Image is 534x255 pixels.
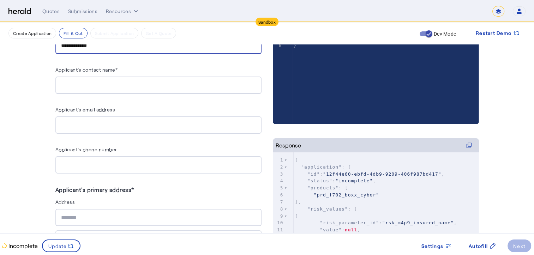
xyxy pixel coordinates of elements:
[273,192,284,199] div: 6
[273,184,284,192] div: 5
[307,185,338,190] span: "products"
[294,43,297,48] span: }
[8,8,31,15] img: Herald Logo
[106,8,139,15] button: Resources dropdown menu
[55,67,118,73] label: Applicant's contact name*
[470,27,526,40] button: Restart Demo
[295,171,445,177] span: : ,
[320,220,379,225] span: "risk_parameter_id"
[295,220,457,225] span: : ,
[382,220,454,225] span: "rsk_m4p9_insured_name"
[273,219,284,226] div: 10
[273,164,284,171] div: 2
[68,8,97,15] div: Submissions
[141,28,176,38] button: Get A Quote
[295,178,376,183] span: : ,
[273,213,284,220] div: 9
[421,242,443,250] span: Settings
[7,242,38,250] p: Incomplete
[276,141,301,150] div: Response
[273,206,284,213] div: 8
[273,42,283,49] div: 8
[320,227,342,232] span: "value"
[59,28,87,38] button: Fill it Out
[55,146,117,152] label: Applicant's phone number
[273,177,284,184] div: 4
[55,186,134,193] label: Applicant's primary address*
[273,226,284,233] div: 11
[463,239,502,252] button: Autofill
[48,242,67,250] span: Update
[416,239,457,252] button: Settings
[55,107,115,113] label: Applicant's email address
[335,178,373,183] span: "incomplete"
[307,171,320,177] span: "id"
[55,199,75,205] label: Address
[295,199,301,205] span: ],
[307,206,348,212] span: "risk_values"
[256,18,278,26] div: Sandbox
[295,227,360,232] span: : ,
[469,242,488,250] span: Autofill
[42,8,60,15] div: Quotes
[307,178,332,183] span: "status"
[273,199,284,206] div: 7
[90,28,138,38] button: Submit Application
[8,28,56,38] button: Create Application
[295,157,298,163] span: {
[273,171,284,178] div: 3
[476,29,511,37] span: Restart Demo
[432,30,456,37] label: Dev Mode
[295,185,348,190] span: : [
[295,213,298,219] span: {
[345,227,357,232] span: null
[301,164,342,170] span: "application"
[313,192,379,198] span: "prd_f702_boxx_cyber"
[273,157,284,164] div: 1
[295,164,351,170] span: : {
[323,171,441,177] span: "12f44e60-ebfd-4db9-9209-406f987bd417"
[42,239,80,252] button: Update
[295,206,358,212] span: : [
